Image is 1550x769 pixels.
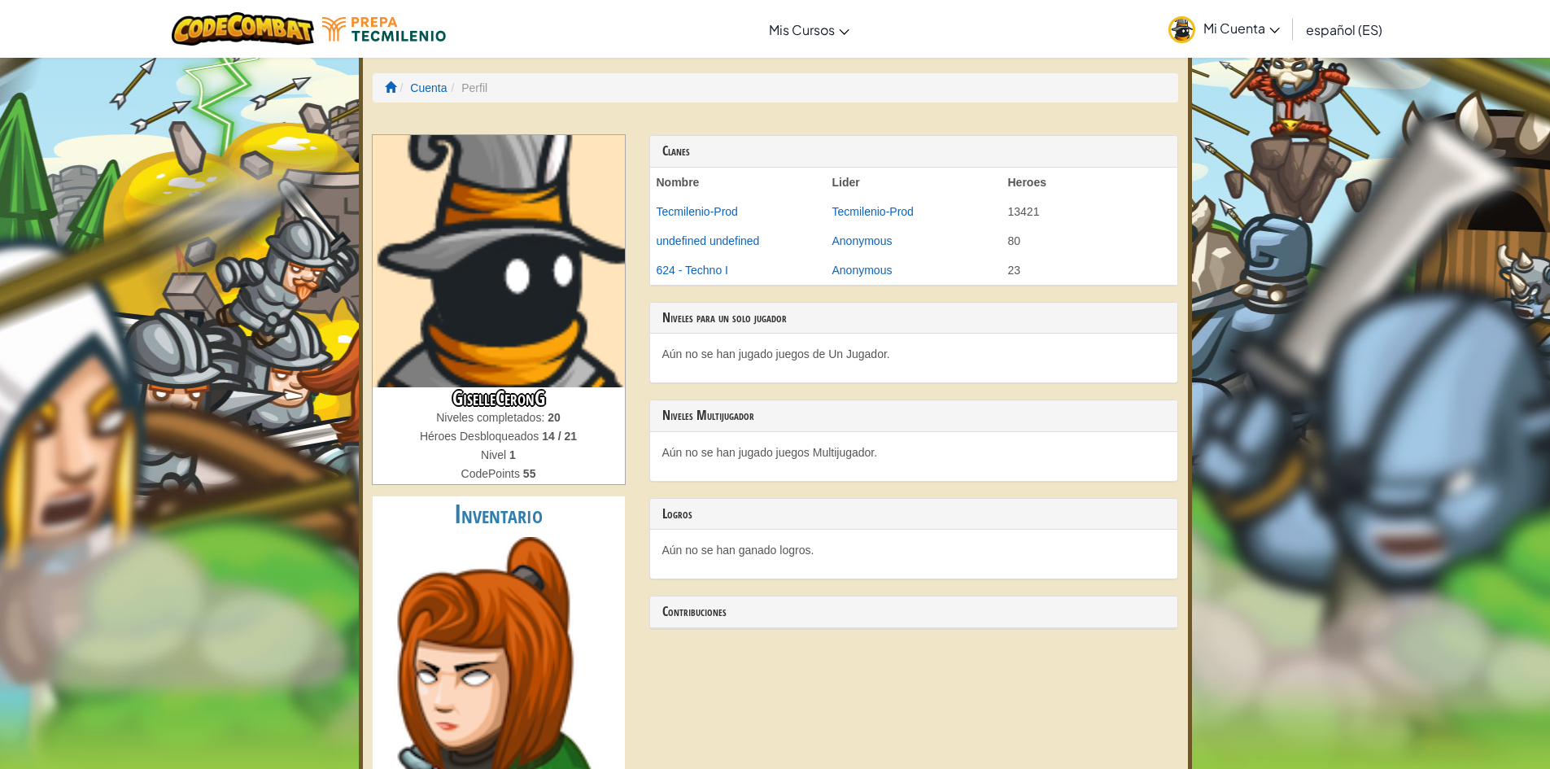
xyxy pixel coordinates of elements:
[769,21,835,38] span: Mis Cursos
[542,430,577,443] strong: 14 / 21
[523,467,536,480] strong: 55
[373,387,625,409] h3: GiselleCeronG
[662,507,1165,522] h3: Logros
[322,17,446,42] img: Tecmilenio logo
[662,444,1165,461] p: Aún no se han jugado juegos Multijugador.
[1203,20,1280,37] span: Mi Cuenta
[657,264,728,277] a: 624 - Techno I
[662,346,1165,362] p: Aún no se han jugado juegos de Un Jugador.
[461,467,523,480] span: CodePoints
[650,168,826,197] th: Nombre
[1298,7,1391,51] a: español (ES)
[662,605,1165,619] h3: Contribuciones
[832,205,914,218] a: Tecmilenio-Prod
[761,7,858,51] a: Mis Cursos
[1168,16,1195,43] img: avatar
[481,448,509,461] span: Nivel
[172,12,314,46] img: CodeCombat logo
[832,234,893,247] a: Anonymous
[1002,226,1177,256] td: 80
[420,430,542,443] span: Héroes Desbloqueados
[373,496,625,533] h2: Inventario
[662,409,1165,423] h3: Niveles Multijugador
[509,448,516,461] strong: 1
[657,205,738,218] a: Tecmilenio-Prod
[447,80,487,96] li: Perfil
[1002,197,1177,226] td: 13421
[657,234,760,247] a: undefined undefined
[1160,3,1288,55] a: Mi Cuenta
[826,168,1002,197] th: Lider
[832,264,893,277] a: Anonymous
[662,311,1165,326] h3: Niveles para un solo jugador
[662,542,1165,558] p: Aún no se han ganado logros.
[436,411,548,424] span: Niveles completados:
[410,81,447,94] a: Cuenta
[548,411,561,424] strong: 20
[1002,256,1177,285] td: 23
[1002,168,1177,197] th: Heroes
[1306,21,1382,38] span: español (ES)
[662,144,1165,159] h3: Clanes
